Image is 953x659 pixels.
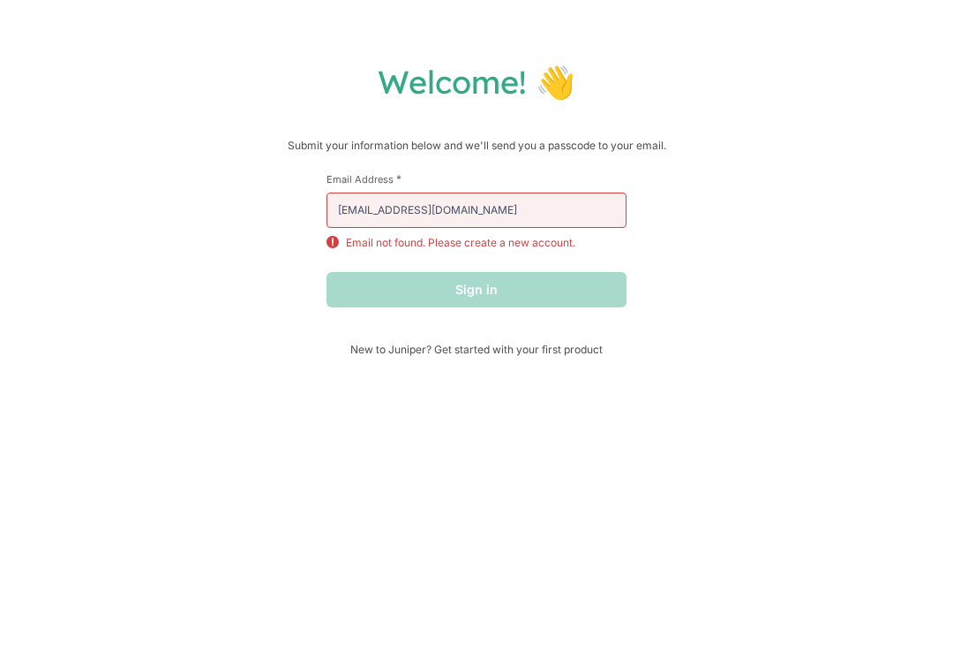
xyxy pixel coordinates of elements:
input: email@example.com [326,193,627,228]
p: Submit your information below and we'll send you a passcode to your email. [18,137,935,155]
label: Email Address [326,172,627,186]
h1: Welcome! 👋 [18,62,935,102]
p: Email not found. Please create a new account. [346,235,575,251]
span: New to Juniper? Get started with your first product [326,343,627,356]
span: This field is required. [396,172,401,186]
